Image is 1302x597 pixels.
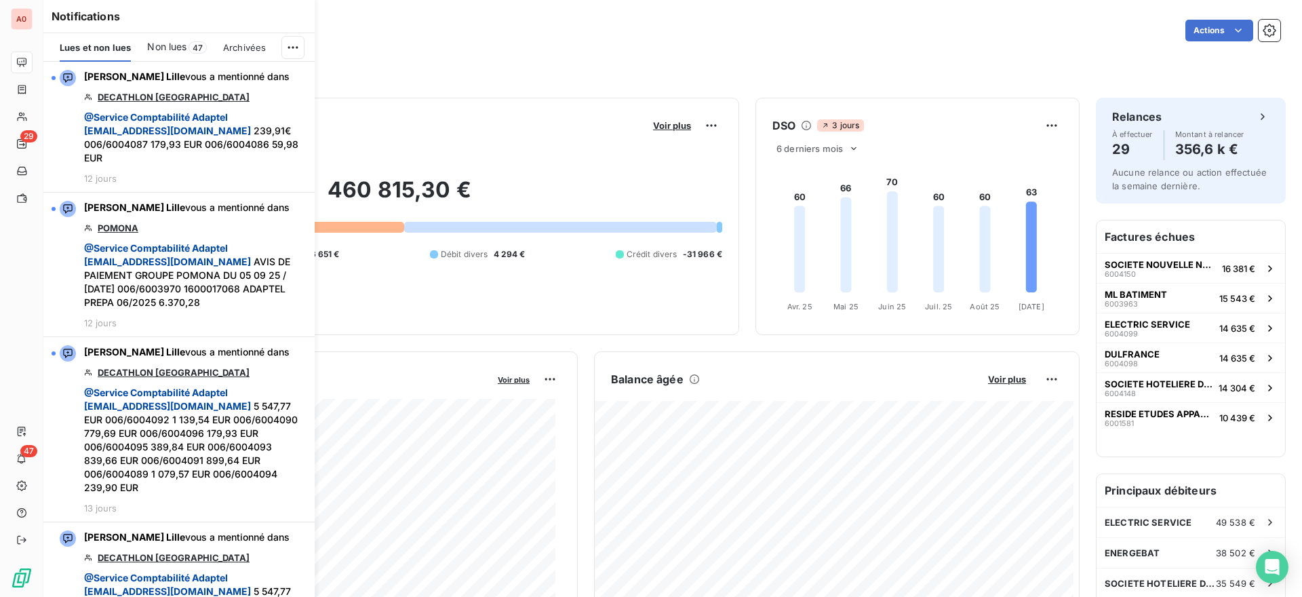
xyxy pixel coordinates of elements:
a: DECATHLON [GEOGRAPHIC_DATA] [98,92,250,102]
span: @ Service Comptabilité Adaptel [EMAIL_ADDRESS][DOMAIN_NAME] [84,572,251,597]
h6: Balance âgée [611,371,684,387]
span: SOCIETE HOTELIERE DU PAYS [1105,578,1216,589]
span: Débit divers [441,248,488,261]
a: POMONA [98,223,138,233]
tspan: Juil. 25 [925,302,952,311]
span: SOCIETE HOTELIERE DU PAYS [1105,379,1213,389]
span: 12 jours [84,317,117,328]
tspan: Avr. 25 [787,302,812,311]
span: 12 jours [84,173,117,184]
tspan: [DATE] [1019,302,1044,311]
tspan: Août 25 [970,302,1000,311]
div: A0 [11,8,33,30]
span: ML BATIMENT [1105,289,1167,300]
span: Lues et non lues [60,42,131,53]
a: DECATHLON [GEOGRAPHIC_DATA] [98,552,250,563]
span: vous a mentionné dans [84,531,290,544]
span: 10 439 € [1219,412,1255,423]
h6: Relances [1112,109,1162,125]
span: Voir plus [988,374,1026,385]
span: 6004098 [1105,360,1138,368]
span: Non lues [147,40,186,54]
span: 16 381 € [1222,263,1255,274]
span: AVIS DE PAIEMENT GROUPE POMONA DU 05 09 25 / [DATE] 006/6003970 1600017068 ADAPTEL PREPA 06/2025 ... [84,242,307,309]
span: 47 [189,41,207,54]
button: Voir plus [649,119,695,132]
span: SOCIETE NOUVELLE NORD FOR [1105,259,1217,270]
span: 47 [20,445,37,457]
span: DULFRANCE [1105,349,1160,360]
button: SOCIETE NOUVELLE NORD FOR600415016 381 € [1097,253,1285,283]
span: RESIDE ETUDES APPARTHOTEL [1105,408,1214,419]
h2: 460 815,30 € [77,176,722,217]
span: [PERSON_NAME] Lille [84,71,185,82]
span: 35 549 € [1216,578,1255,589]
span: 6 derniers mois [776,143,843,154]
button: [PERSON_NAME] Lillevous a mentionné dansPOMONA @Service Comptabilité Adaptel [EMAIL_ADDRESS][DOMA... [43,193,315,337]
span: [PERSON_NAME] Lille [84,201,185,213]
h6: Principaux débiteurs [1097,474,1285,507]
h4: 29 [1112,138,1153,160]
img: Logo LeanPay [11,567,33,589]
button: Voir plus [494,373,534,385]
span: 6004150 [1105,270,1136,278]
tspan: Juin 25 [878,302,906,311]
h4: 356,6 k € [1175,138,1244,160]
span: 4 294 € [494,248,526,261]
span: vous a mentionné dans [84,345,290,359]
span: 5 547,77 EUR 006/6004092 1 139,54 EUR 006/6004090 779,69 EUR 006/6004096 179,93 EUR 006/6004095 3... [84,386,307,495]
span: Aucune relance ou action effectuée la semaine dernière. [1112,167,1267,191]
button: Actions [1185,20,1253,41]
span: Montant à relancer [1175,130,1244,138]
h6: Notifications [52,8,307,24]
button: [PERSON_NAME] Lillevous a mentionné dansDECATHLON [GEOGRAPHIC_DATA] @Service Comptabilité Adaptel... [43,62,315,193]
span: 29 [20,130,37,142]
span: 6004148 [1105,389,1136,398]
button: SOCIETE HOTELIERE DU PAYS600414814 304 € [1097,372,1285,402]
span: 3 jours [817,119,863,132]
tspan: Mai 25 [833,302,859,311]
span: -31 966 € [683,248,722,261]
span: À effectuer [1112,130,1153,138]
span: 6001581 [1105,419,1134,427]
span: 38 502 € [1216,547,1255,558]
button: [PERSON_NAME] Lillevous a mentionné dansDECATHLON [GEOGRAPHIC_DATA] @Service Comptabilité Adaptel... [43,337,315,522]
span: Voir plus [498,375,530,385]
span: Crédit divers [627,248,677,261]
span: 15 543 € [1219,293,1255,304]
span: 14 635 € [1219,353,1255,364]
span: ENERGEBAT [1105,547,1160,558]
span: Archivées [223,42,266,53]
span: ELECTRIC SERVICE [1105,319,1190,330]
span: vous a mentionné dans [84,201,290,214]
a: DECATHLON [GEOGRAPHIC_DATA] [98,367,250,378]
span: 14 304 € [1219,383,1255,393]
button: Voir plus [984,373,1030,385]
span: 14 635 € [1219,323,1255,334]
span: Voir plus [653,120,691,131]
span: @ Service Comptabilité Adaptel [EMAIL_ADDRESS][DOMAIN_NAME] [84,111,251,136]
button: ML BATIMENT600396315 543 € [1097,283,1285,313]
span: 6004099 [1105,330,1138,338]
span: [PERSON_NAME] Lille [84,531,185,543]
h6: DSO [772,117,795,134]
span: 256 651 € [300,248,339,261]
span: [PERSON_NAME] Lille [84,346,185,358]
h6: Factures échues [1097,220,1285,253]
span: ELECTRIC SERVICE [1105,517,1191,528]
button: DULFRANCE600409814 635 € [1097,343,1285,372]
span: 49 538 € [1216,517,1255,528]
span: 13 jours [84,503,117,514]
span: @ Service Comptabilité Adaptel [EMAIL_ADDRESS][DOMAIN_NAME] [84,387,251,412]
div: Open Intercom Messenger [1256,551,1288,583]
span: 239,91€ 006/6004087 179,93 EUR 006/6004086 59,98 EUR [84,111,307,165]
button: ELECTRIC SERVICE600409914 635 € [1097,313,1285,343]
span: vous a mentionné dans [84,70,290,83]
span: @ Service Comptabilité Adaptel [EMAIL_ADDRESS][DOMAIN_NAME] [84,242,251,267]
button: RESIDE ETUDES APPARTHOTEL600158110 439 € [1097,402,1285,432]
span: 6003963 [1105,300,1138,308]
